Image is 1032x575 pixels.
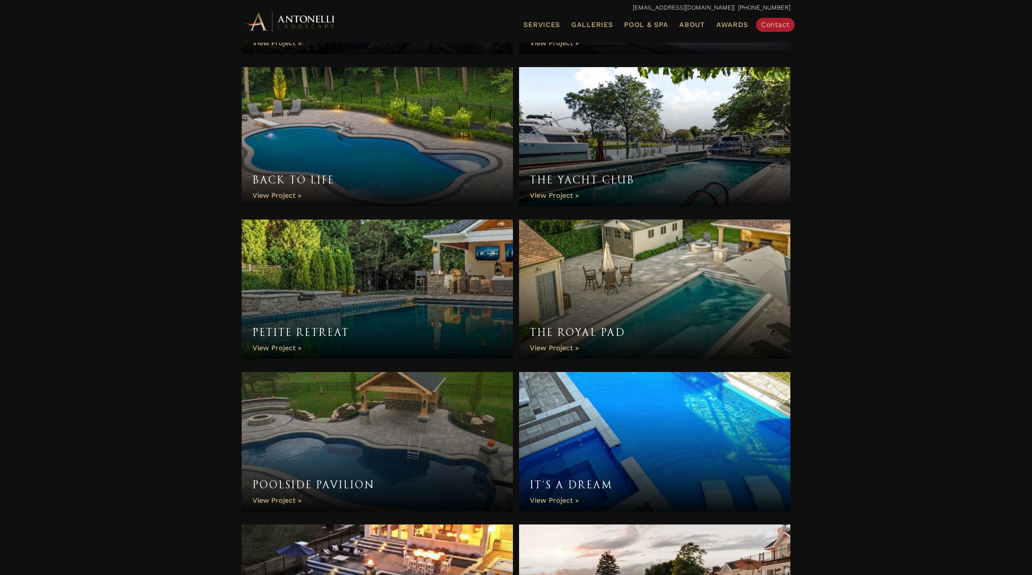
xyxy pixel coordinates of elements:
[676,19,708,30] a: About
[523,21,560,28] span: Services
[761,20,789,29] span: Contact
[621,19,671,30] a: Pool & Spa
[756,18,795,32] a: Contact
[568,19,616,30] a: Galleries
[624,20,668,29] span: Pool & Spa
[520,19,563,30] a: Services
[242,10,337,34] img: Antonelli Horizontal Logo
[716,20,748,29] span: Awards
[242,2,790,14] p: | [PHONE_NUMBER]
[679,21,705,28] span: About
[633,4,733,11] a: [EMAIL_ADDRESS][DOMAIN_NAME]
[571,20,613,29] span: Galleries
[713,19,752,30] a: Awards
